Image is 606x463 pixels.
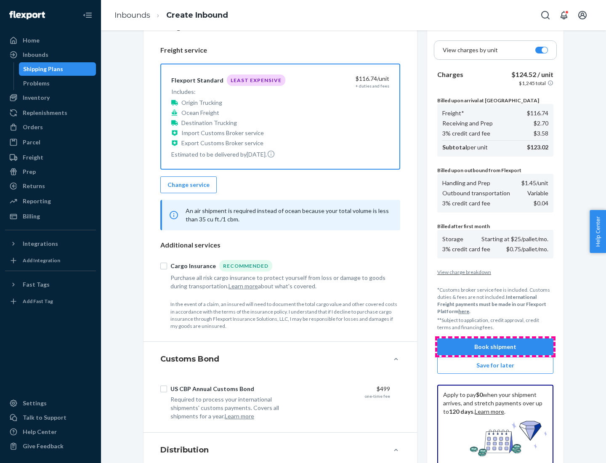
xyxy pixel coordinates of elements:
[442,129,490,138] p: 3% credit card fee
[23,168,36,176] div: Prep
[160,176,217,193] button: Change service
[114,11,150,20] a: Inbounds
[170,274,390,290] div: Purchase all risk cargo insurance to protect yourself from loss or damage to goods during transpo...
[574,7,591,24] button: Open account menu
[5,179,96,193] a: Returns
[23,257,60,264] div: Add Integration
[527,109,548,117] p: $116.74
[302,75,389,83] div: $116.74 /unit
[23,280,50,289] div: Fast Tags
[23,239,58,248] div: Integrations
[442,199,490,208] p: 3% credit card fee
[534,119,548,128] p: $2.70
[181,139,263,147] p: Export Customs Broker service
[170,395,296,420] div: Required to process your international shipments' customs payments. Covers all shipments for a year.
[443,391,548,416] p: Apply to pay when your shipment arrives, and stretch payments over up to . .
[437,294,546,314] b: International Freight payments must be made in our Flexport Platform .
[437,167,553,174] p: Billed upon outbound from Flexport
[437,338,553,355] button: Book shipment
[23,79,50,88] div: Problems
[171,76,223,85] div: Flexport Standard
[5,91,96,104] a: Inventory
[219,260,272,271] div: Recommended
[5,396,96,410] a: Settings
[5,136,96,149] a: Parcel
[437,317,553,331] p: **Subject to application, credit approval, credit terms and financing fees.
[170,301,400,330] p: In the event of a claim, an insured will need to document the total cargo value and other covered...
[442,143,488,152] p: per unit
[442,109,464,117] p: Freight*
[79,7,96,24] button: Close Navigation
[227,75,285,86] div: Least Expensive
[303,385,390,393] div: $499
[23,93,50,102] div: Inventory
[5,210,96,223] a: Billing
[229,282,258,290] button: Learn more
[442,235,463,243] p: Storage
[437,357,553,374] button: Save for later
[181,109,219,117] p: Ocean Freight
[181,129,264,137] p: Import Customs Broker service
[5,278,96,291] button: Fast Tags
[5,120,96,134] a: Orders
[23,36,40,45] div: Home
[437,223,553,230] p: Billed after first month
[160,240,400,250] p: Additional services
[160,263,167,269] input: Cargo InsuranceRecommended
[356,83,389,89] div: + duties and fees
[449,408,473,415] b: 120 days
[511,70,553,80] p: $124.52 / unit
[9,11,45,19] img: Flexport logo
[5,34,96,47] a: Home
[442,144,467,151] b: Subtotal
[519,80,546,87] p: $1,245 total
[160,45,400,55] p: Freight service
[170,385,254,393] div: US CBP Annual Customs Bond
[23,51,48,59] div: Inbounds
[23,428,57,436] div: Help Center
[5,295,96,308] a: Add Fast Tag
[437,70,463,78] b: Charges
[442,179,490,187] p: Handling and Prep
[5,254,96,267] a: Add Integration
[166,11,228,20] a: Create Inbound
[23,65,63,73] div: Shipping Plans
[23,109,67,117] div: Replenishments
[5,237,96,250] button: Integrations
[160,386,167,392] input: US CBP Annual Customs Bond
[475,408,504,415] a: Learn more
[5,425,96,439] a: Help Center
[170,262,216,270] div: Cargo Insurance
[160,444,209,455] h4: Distribution
[19,77,96,90] a: Problems
[5,106,96,120] a: Replenishments
[23,197,51,205] div: Reporting
[534,199,548,208] p: $0.04
[171,150,285,159] p: Estimated to be delivered by [DATE] .
[19,62,96,76] a: Shipping Plans
[442,245,490,253] p: 3% credit card fee
[23,442,64,450] div: Give Feedback
[225,412,254,420] button: Learn more
[443,46,498,54] p: View charges by unit
[5,194,96,208] a: Reporting
[181,98,222,107] p: Origin Trucking
[160,354,219,365] h4: Customs Bond
[590,210,606,253] button: Help Center
[181,119,237,127] p: Destination Trucking
[521,179,548,187] p: $1.45 /unit
[437,269,553,276] button: View charge breakdown
[481,235,548,243] p: Starting at $25/pallet/mo.
[108,3,235,28] ol: breadcrumbs
[476,391,483,398] b: $0
[5,165,96,178] a: Prep
[534,129,548,138] p: $3.58
[365,393,390,399] div: one-time fee
[23,413,66,422] div: Talk to Support
[5,439,96,453] button: Give Feedback
[5,151,96,164] a: Freight
[527,189,548,197] p: Variable
[23,212,40,221] div: Billing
